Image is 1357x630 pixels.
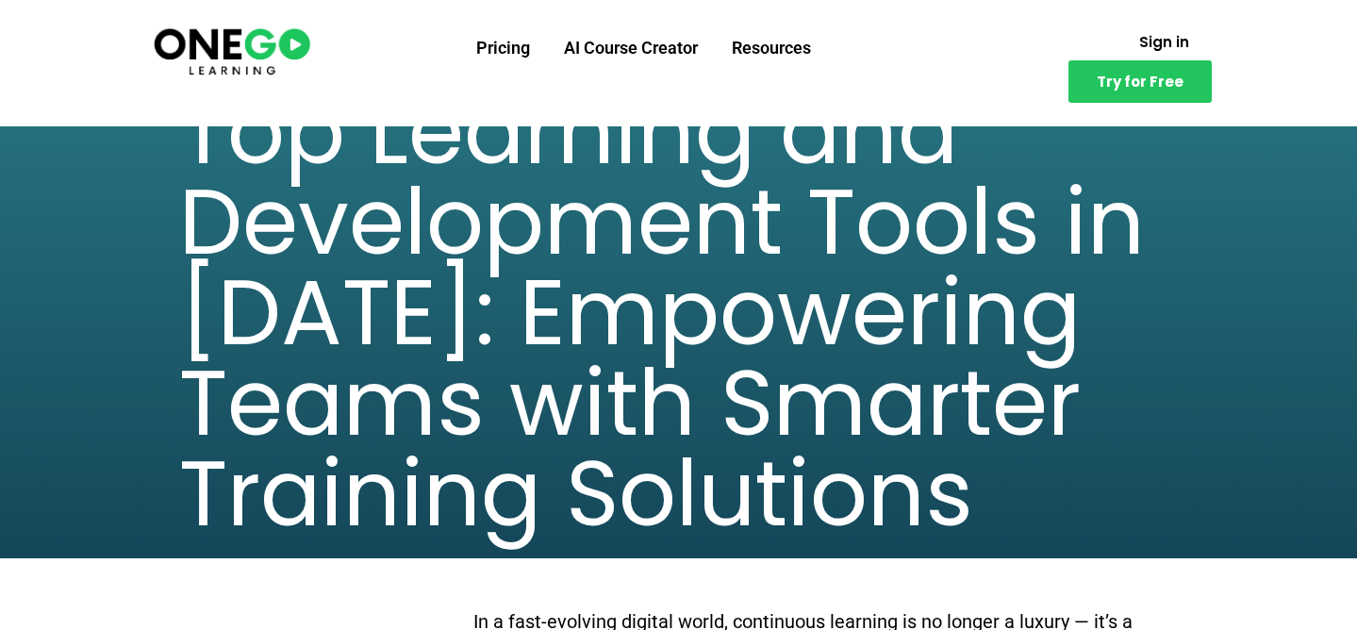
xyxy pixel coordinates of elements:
[1097,75,1183,89] span: Try for Free
[1117,24,1212,60] a: Sign in
[1068,60,1212,103] a: Try for Free
[459,24,547,73] a: Pricing
[715,24,828,73] a: Resources
[1139,35,1189,49] span: Sign in
[547,24,715,73] a: AI Course Creator
[179,87,1179,539] h1: Top Learning and Development Tools in [DATE]: Empowering Teams with Smarter Training Solutions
